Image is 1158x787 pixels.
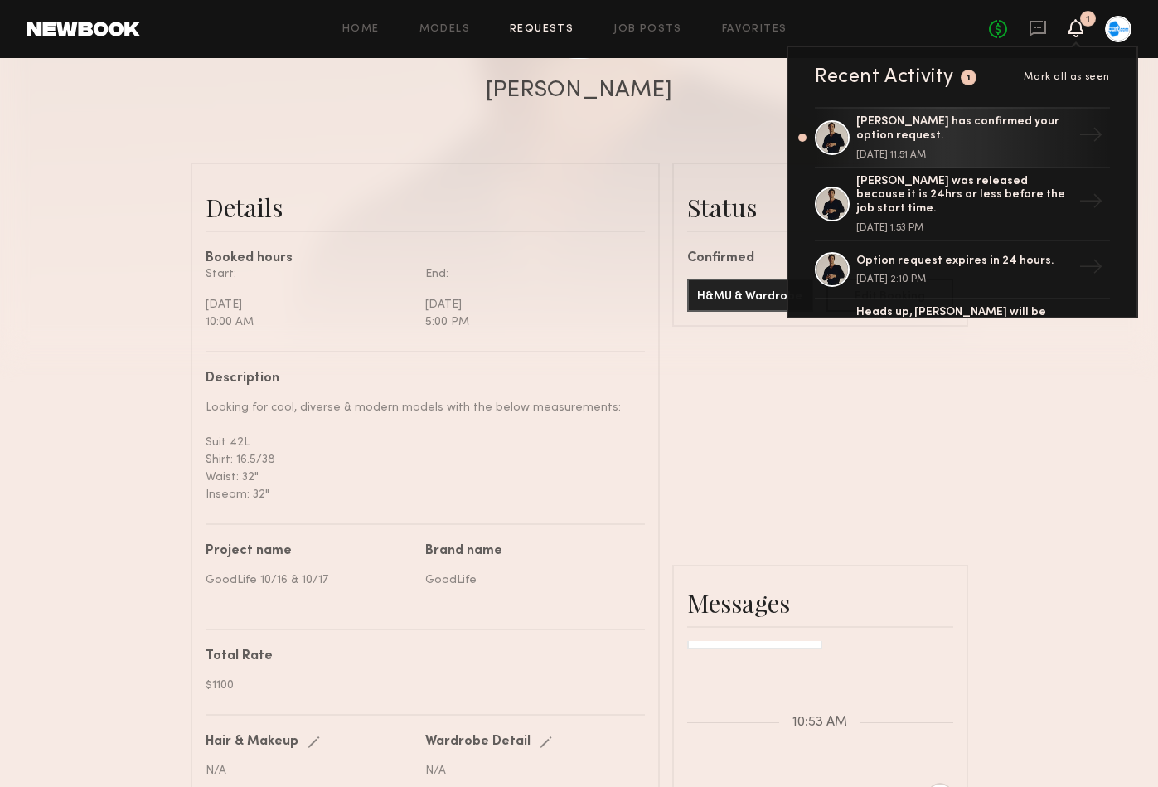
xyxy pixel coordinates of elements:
[206,372,632,386] div: Description
[206,677,632,694] div: $1100
[687,252,953,265] div: Confirmed
[856,223,1072,233] div: [DATE] 1:53 PM
[815,241,1110,299] a: Option request expires in 24 hours.[DATE] 2:10 PM→
[856,255,1072,269] div: Option request expires in 24 hours.
[792,716,847,730] span: 10:53 AM
[856,150,1072,160] div: [DATE] 11:51 AM
[425,313,632,331] div: 5:00 PM
[206,252,645,265] div: Booked hours
[425,265,632,283] div: End:
[206,571,413,589] div: GoodLife 10/16 & 10/17
[856,306,1072,347] div: Heads up, [PERSON_NAME] will be automatically released from your option unless booked soon.
[510,24,574,35] a: Requests
[206,650,632,663] div: Total Rate
[206,736,298,749] div: Hair & Makeup
[206,313,413,331] div: 10:00 AM
[815,107,1110,168] a: [PERSON_NAME] has confirmed your option request.[DATE] 11:51 AM→
[206,296,413,313] div: [DATE]
[206,545,413,558] div: Project name
[613,24,682,35] a: Job Posts
[486,79,672,102] div: [PERSON_NAME]
[342,24,380,35] a: Home
[815,299,1110,372] a: Heads up, [PERSON_NAME] will be automatically released from your option unless booked soon.→
[206,762,413,780] div: N/A
[856,115,1072,143] div: [PERSON_NAME] has confirmed your option request.
[419,24,470,35] a: Models
[1024,72,1110,82] span: Mark all as seen
[1086,15,1090,24] div: 1
[687,191,953,224] div: Status
[1072,182,1110,226] div: →
[425,296,632,313] div: [DATE]
[1072,116,1110,159] div: →
[687,586,953,619] div: Messages
[856,175,1072,216] div: [PERSON_NAME] was released because it is 24hrs or less before the job start time.
[425,762,632,780] div: N/A
[425,571,632,589] div: GoodLife
[815,168,1110,241] a: [PERSON_NAME] was released because it is 24hrs or less before the job start time.[DATE] 1:53 PM→
[206,399,632,503] div: Looking for cool, diverse & modern models with the below measurements: Suit 42L Shirt: 16.5/38 Wa...
[687,279,814,312] button: H&MU & Wardrobe
[425,545,632,558] div: Brand name
[206,265,413,283] div: Start:
[722,24,787,35] a: Favorites
[206,191,645,224] div: Details
[815,67,954,87] div: Recent Activity
[1072,313,1110,357] div: →
[967,74,971,83] div: 1
[1072,248,1110,291] div: →
[425,736,531,749] div: Wardrobe Detail
[856,274,1072,284] div: [DATE] 2:10 PM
